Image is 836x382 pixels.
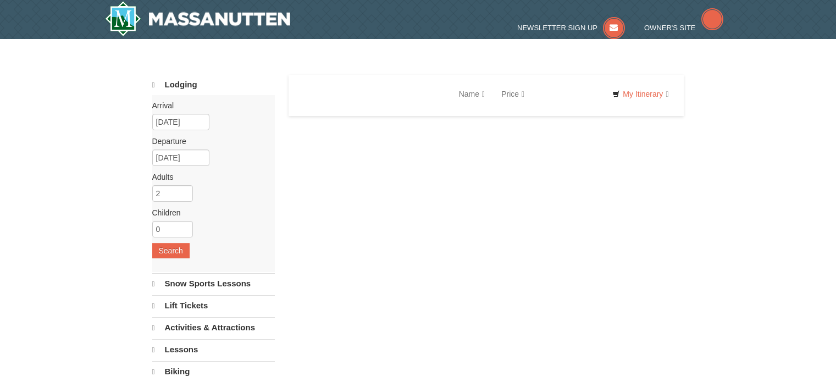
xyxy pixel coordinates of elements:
[152,273,275,294] a: Snow Sports Lessons
[644,24,696,32] span: Owner's Site
[152,317,275,338] a: Activities & Attractions
[152,339,275,360] a: Lessons
[451,83,493,105] a: Name
[152,361,275,382] a: Biking
[105,1,291,36] a: Massanutten Resort
[152,75,275,95] a: Lodging
[152,207,267,218] label: Children
[517,24,597,32] span: Newsletter Sign Up
[493,83,533,105] a: Price
[152,171,267,182] label: Adults
[152,243,190,258] button: Search
[152,136,267,147] label: Departure
[517,24,625,32] a: Newsletter Sign Up
[152,100,267,111] label: Arrival
[105,1,291,36] img: Massanutten Resort Logo
[644,24,723,32] a: Owner's Site
[152,295,275,316] a: Lift Tickets
[605,86,676,102] a: My Itinerary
